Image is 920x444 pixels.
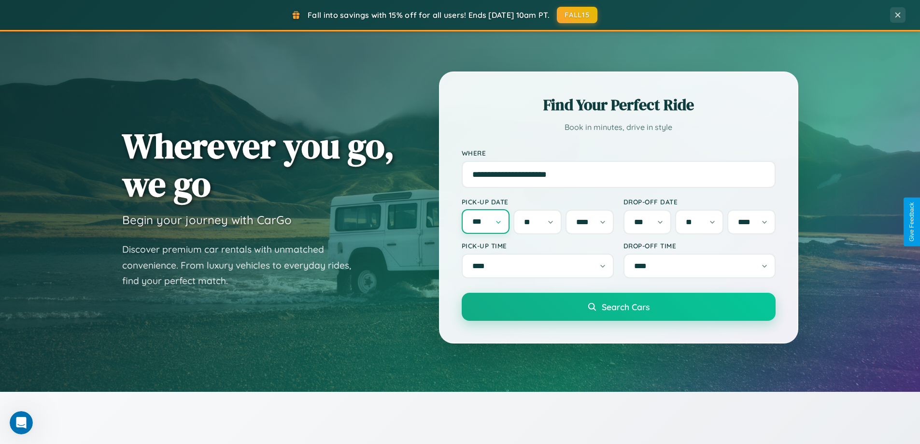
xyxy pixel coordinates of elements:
[557,7,597,23] button: FALL15
[908,202,915,242] div: Give Feedback
[122,127,395,203] h1: Wherever you go, we go
[462,293,776,321] button: Search Cars
[623,242,776,250] label: Drop-off Time
[10,411,33,434] iframe: Intercom live chat
[122,213,292,227] h3: Begin your journey with CarGo
[122,242,364,289] p: Discover premium car rentals with unmatched convenience. From luxury vehicles to everyday rides, ...
[602,301,650,312] span: Search Cars
[308,10,550,20] span: Fall into savings with 15% off for all users! Ends [DATE] 10am PT.
[462,120,776,134] p: Book in minutes, drive in style
[462,242,614,250] label: Pick-up Time
[462,149,776,157] label: Where
[462,198,614,206] label: Pick-up Date
[462,94,776,115] h2: Find Your Perfect Ride
[623,198,776,206] label: Drop-off Date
